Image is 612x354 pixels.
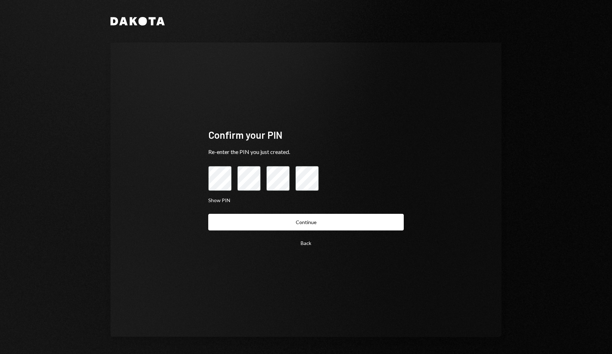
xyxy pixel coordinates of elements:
[208,197,230,204] button: Show PIN
[208,235,404,251] button: Back
[208,128,404,142] div: Confirm your PIN
[208,214,404,230] button: Continue
[266,166,290,191] input: pin code 3 of 4
[208,148,404,156] div: Re-enter the PIN you just created.
[208,166,232,191] input: pin code 1 of 4
[295,166,319,191] input: pin code 4 of 4
[237,166,261,191] input: pin code 2 of 4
